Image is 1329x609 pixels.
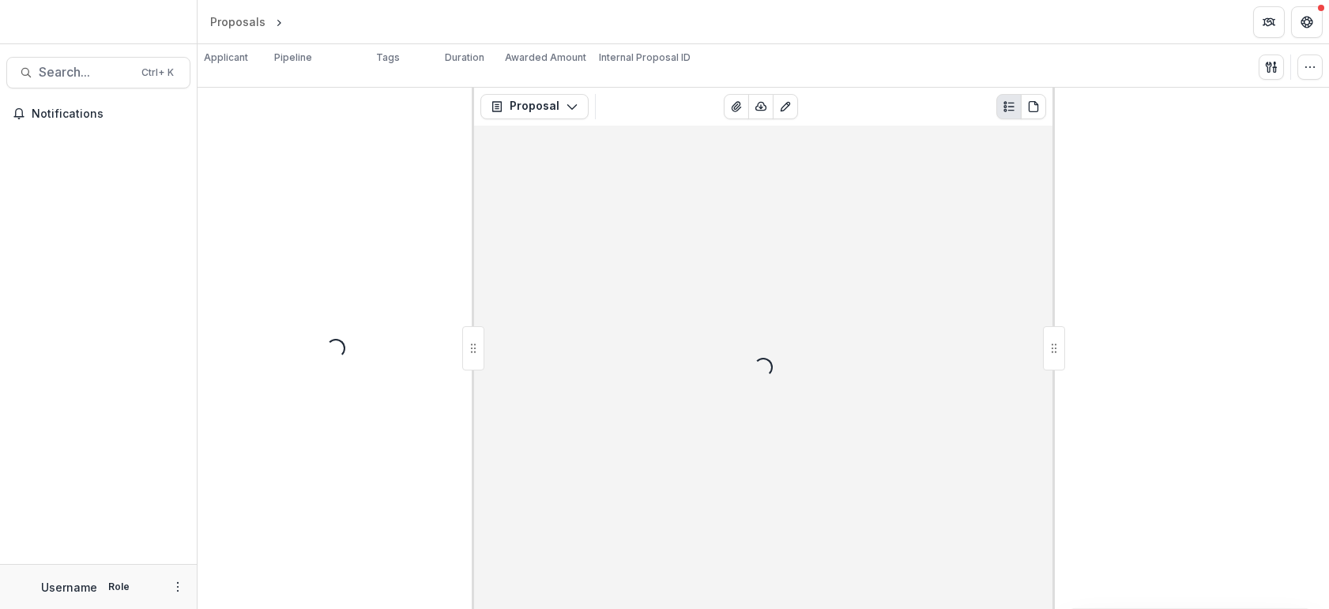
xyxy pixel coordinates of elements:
button: Proposal [480,94,589,119]
div: Proposals [210,13,265,30]
button: Edit as form [773,94,798,119]
p: Awarded Amount [505,51,586,65]
button: PDF view [1021,94,1046,119]
button: Partners [1253,6,1285,38]
p: Pipeline [274,51,312,65]
p: Role [104,580,134,594]
div: Ctrl + K [138,64,177,81]
button: Search... [6,57,190,88]
p: Applicant [204,51,248,65]
nav: breadcrumb [204,10,353,33]
button: More [168,577,187,596]
button: View Attached Files [724,94,749,119]
span: Notifications [32,107,184,121]
button: Plaintext view [996,94,1022,119]
p: Duration [445,51,484,65]
a: Proposals [204,10,272,33]
p: Username [41,579,97,596]
p: Internal Proposal ID [599,51,691,65]
button: Notifications [6,101,190,126]
button: Get Help [1291,6,1323,38]
p: Tags [376,51,400,65]
span: Search... [39,65,132,80]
